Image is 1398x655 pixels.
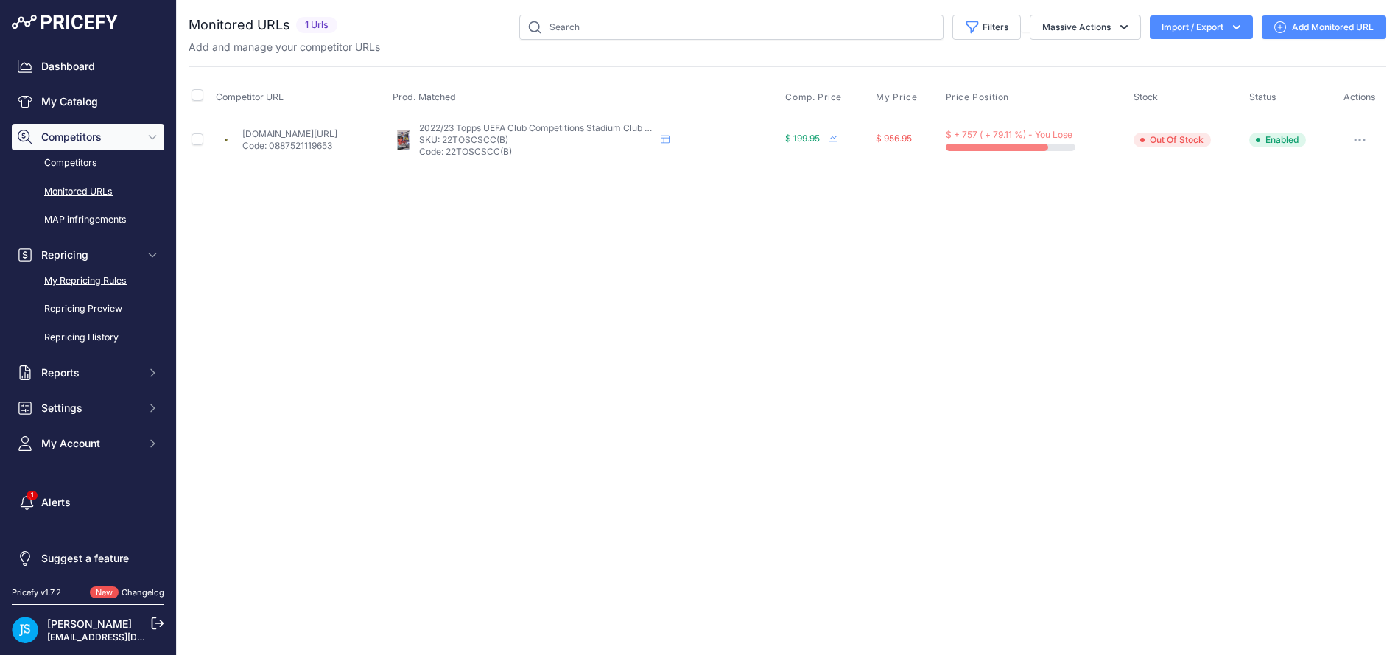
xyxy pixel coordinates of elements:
[876,91,917,103] span: My Price
[1134,91,1158,102] span: Stock
[1249,133,1306,147] span: Enabled
[12,430,164,457] button: My Account
[12,179,164,205] a: Monitored URLs
[876,91,920,103] button: My Price
[12,242,164,268] button: Repricing
[242,128,337,139] a: [DOMAIN_NAME][URL]
[785,91,845,103] button: Comp. Price
[12,360,164,386] button: Reports
[189,40,380,55] p: Add and manage your competitor URLs
[41,248,138,262] span: Repricing
[946,91,1009,103] span: Price Position
[12,207,164,233] a: MAP infringements
[12,325,164,351] a: Repricing History
[41,436,138,451] span: My Account
[12,124,164,150] button: Competitors
[1134,133,1211,147] span: Out Of Stock
[12,586,61,599] div: Pricefy v1.7.2
[12,53,164,572] nav: Sidebar
[189,15,290,35] h2: Monitored URLs
[12,296,164,322] a: Repricing Preview
[122,587,164,598] a: Changelog
[41,401,138,416] span: Settings
[41,365,138,380] span: Reports
[393,91,456,102] span: Prod. Matched
[12,15,118,29] img: Pricefy Logo
[12,88,164,115] a: My Catalog
[216,91,284,102] span: Competitor URL
[785,133,820,144] span: $ 199.95
[946,91,1012,103] button: Price Position
[12,395,164,421] button: Settings
[946,129,1072,140] span: $ + 757 ( + 79.11 %) - You Lose
[12,53,164,80] a: Dashboard
[785,91,842,103] span: Comp. Price
[1343,91,1376,102] span: Actions
[47,631,201,642] a: [EMAIL_ADDRESS][DOMAIN_NAME]
[242,140,337,152] p: Code: 0887521119653
[47,617,132,630] a: [PERSON_NAME]
[519,15,944,40] input: Search
[1150,15,1253,39] button: Import / Export
[12,545,164,572] a: Suggest a feature
[952,15,1021,40] button: Filters
[296,17,337,34] span: 1 Urls
[1249,91,1276,102] span: Status
[12,489,164,516] a: Alerts
[12,150,164,176] a: Competitors
[876,133,912,144] span: $ 956.95
[90,586,119,599] span: New
[12,268,164,294] a: My Repricing Rules
[419,146,655,158] p: Code: 22TOSCSCC(B)
[1262,15,1386,39] a: Add Monitored URL
[41,130,138,144] span: Competitors
[419,134,655,146] p: SKU: 22TOSCSCC(B)
[419,122,759,133] span: 2022/23 Topps UEFA Club Competitions Stadium Club Chrome Soccer Hobby Box
[1030,15,1141,40] button: Massive Actions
